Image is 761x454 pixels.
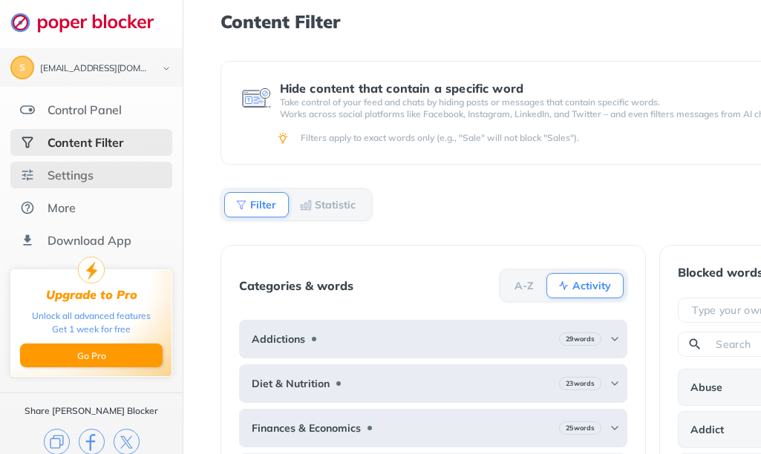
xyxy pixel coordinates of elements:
[566,378,595,389] b: 23 words
[250,200,276,209] b: Filter
[300,199,312,211] img: Statistic
[20,233,35,248] img: download-app.svg
[315,200,356,209] b: Statistic
[10,12,170,33] img: logo-webpage.svg
[32,309,151,323] div: Unlock all advanced features
[690,381,722,393] b: Abuse
[40,64,150,74] div: surfingturtle@gmail.com
[566,334,595,344] b: 29 words
[20,135,35,150] img: social-selected.svg
[20,200,35,215] img: about.svg
[20,168,35,182] img: settings.svg
[566,423,595,433] b: 25 words
[157,61,175,76] img: chevron-bottom-black.svg
[690,424,724,435] b: Addict
[239,279,353,292] div: Categories & words
[48,233,131,248] div: Download App
[48,102,122,117] div: Control Panel
[48,135,123,150] div: Content Filter
[46,288,137,302] div: Upgrade to Pro
[52,323,131,336] div: Get 1 week for free
[558,280,569,292] img: Activity
[20,102,35,117] img: features.svg
[252,333,305,345] b: Addictions
[78,257,105,283] img: upgrade-to-pro.svg
[572,281,611,290] b: Activity
[252,422,361,434] b: Finances & Economics
[25,405,158,417] div: Share [PERSON_NAME] Blocker
[48,168,94,182] div: Settings
[20,343,163,367] button: Go Pro
[515,281,534,290] b: A-Z
[235,199,247,211] img: Filter
[252,378,330,389] b: Diet & Nutrition
[48,200,76,215] div: More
